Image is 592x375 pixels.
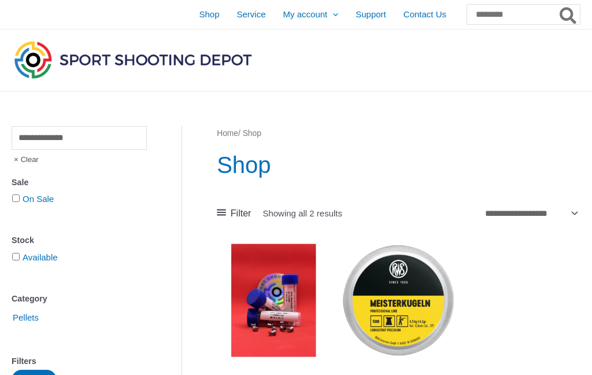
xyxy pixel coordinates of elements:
span: Clear [12,150,39,170]
a: Filter [217,205,251,222]
nav: Breadcrumb [217,126,580,141]
a: Available [23,252,58,262]
button: Search [557,5,580,24]
span: Filter [231,205,251,222]
img: RWS Meisterkugeln [342,244,455,357]
p: Showing all 2 results [262,209,342,218]
img: Sport Shooting Depot [12,38,254,81]
span: Pellets [12,308,40,328]
input: Available [12,253,20,260]
a: On Sale [23,194,54,204]
div: Category [12,291,147,307]
a: Pellets [12,312,40,322]
div: Stock [12,232,147,249]
a: Home [217,129,238,138]
div: Sale [12,174,147,191]
div: Filters [12,353,147,370]
h1: Shop [217,149,580,181]
img: Single lot pellet sample for testing [217,244,330,357]
select: Shop order [481,204,580,222]
input: On Sale [12,194,20,202]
